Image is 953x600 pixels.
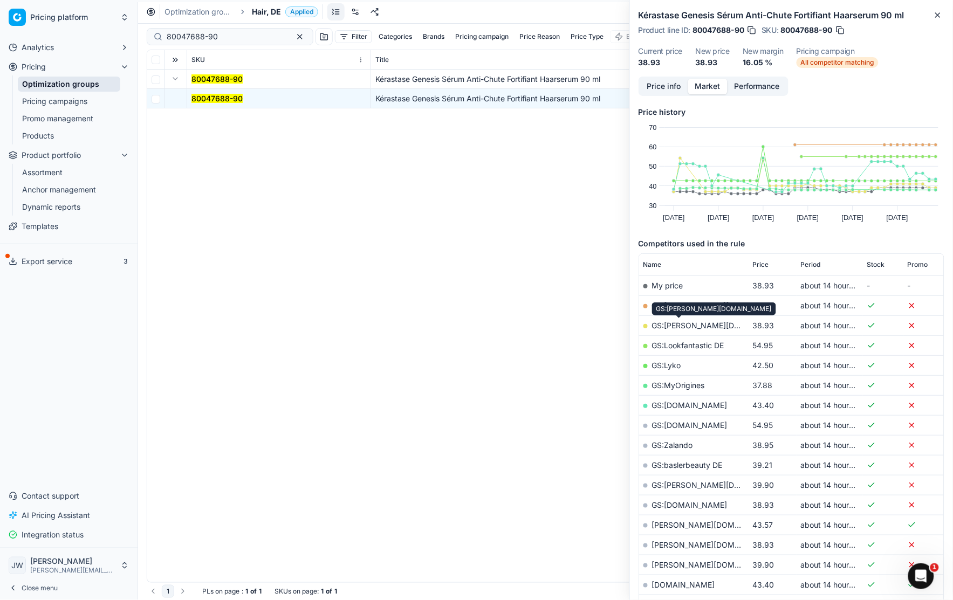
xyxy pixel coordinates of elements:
[18,128,120,143] a: Products
[887,213,908,222] text: [DATE]
[652,420,728,430] a: GS:[DOMAIN_NAME]
[22,42,54,53] span: Analytics
[867,260,885,269] span: Stock
[18,165,120,180] a: Assortment
[162,585,174,598] button: 1
[610,30,668,43] button: Bulk update
[743,57,784,68] dd: 16.05 %
[566,30,608,43] button: Price Type
[649,123,657,132] text: 70
[649,143,657,151] text: 60
[752,460,772,470] span: 39.21
[191,93,243,104] button: 80047688-90
[643,260,662,269] span: Name
[18,77,120,92] a: Optimization groups
[515,30,564,43] button: Price Reason
[191,94,243,103] mark: 80047688-90
[649,162,657,170] text: 50
[903,275,944,295] td: -
[801,580,869,589] span: about 14 hours ago
[649,182,657,190] text: 40
[728,79,787,94] button: Performance
[863,275,903,295] td: -
[147,585,160,598] button: Go to previous page
[4,553,133,578] button: JW[PERSON_NAME][PERSON_NAME][EMAIL_ADDRESS][DOMAIN_NAME]
[4,58,133,75] button: Pricing
[191,74,243,84] mark: 80047688-90
[275,587,319,596] span: SKUs on page :
[639,9,944,22] h2: Kérastase Genesis Sérum Anti-Chute Fortifiant Haarserum 90 ml
[752,440,773,450] span: 38.95
[652,341,724,350] a: GS:Lookfantastic DE
[4,4,133,30] button: Pricing platform
[639,238,944,249] h5: Competitors used in the rule
[22,584,58,592] span: Close menu
[18,94,120,109] a: Pricing campaigns
[169,72,182,85] button: Expand
[30,12,116,22] span: Pricing platform
[908,260,928,269] span: Promo
[191,74,243,85] button: 80047688-90
[801,361,869,370] span: about 14 hours ago
[30,556,116,566] span: [PERSON_NAME]
[695,47,730,55] dt: New price
[801,260,821,269] span: Period
[693,25,744,36] span: 80047688-90
[908,563,934,589] iframe: Intercom live chat
[797,47,879,55] dt: Pricing campaign
[743,47,784,55] dt: New margin
[663,213,685,222] text: [DATE]
[164,6,318,17] nav: breadcrumb
[752,401,774,410] span: 43.40
[250,587,257,596] strong: of
[688,79,728,94] button: Market
[259,587,262,596] strong: 1
[639,26,690,34] span: Product line ID :
[930,563,939,572] span: 1
[801,321,869,330] span: about 14 hours ago
[4,487,133,505] button: Contact support
[652,440,693,450] a: GS:Zalando
[801,540,869,549] span: about 14 hours ago
[652,381,705,390] a: GS:MyOrigines
[752,560,774,569] span: 39.90
[801,460,869,470] span: about 14 hours ago
[147,585,189,598] nav: pagination
[22,256,72,267] span: Export service
[4,39,133,56] button: Analytics
[652,281,683,290] span: My price
[801,341,869,350] span: about 14 hours ago
[334,587,337,596] strong: 1
[321,587,324,596] strong: 1
[652,302,776,315] div: GS:[PERSON_NAME][DOMAIN_NAME]
[752,361,773,370] span: 42.50
[419,30,449,43] button: Brands
[801,281,869,290] span: about 14 hours ago
[801,440,869,450] span: about 14 hours ago
[18,199,120,215] a: Dynamic reports
[18,182,120,197] a: Anchor management
[22,221,58,232] span: Templates
[652,460,723,470] a: GS:baslerbeauty DE
[640,79,688,94] button: Price info
[797,213,819,222] text: [DATE]
[167,31,285,42] input: Search by SKU or title
[801,560,869,569] span: about 14 hours ago
[375,56,389,64] span: Title
[4,253,133,270] button: Export service
[801,480,869,489] span: about 14 hours ago
[191,56,205,64] span: SKU
[752,520,773,529] span: 43.57
[4,147,133,164] button: Product portfolio
[375,74,600,84] span: Kérastase Genesis Sérum Anti-Chute Fortifiant Haarserum 90 ml
[4,581,133,596] button: Close menu
[752,321,774,330] span: 38.93
[752,500,774,509] span: 38.93
[4,507,133,524] button: AI Pricing Assistant
[22,150,81,161] span: Product portfolio
[252,6,318,17] span: Hair, DEApplied
[9,557,25,574] span: JW
[801,420,869,430] span: about 14 hours ago
[708,213,730,222] text: [DATE]
[22,529,84,540] span: Integration status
